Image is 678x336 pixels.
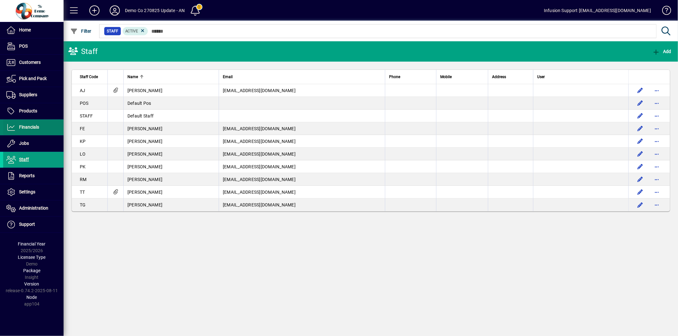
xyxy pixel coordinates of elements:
[223,126,296,131] span: [EMAIL_ADDRESS][DOMAIN_NAME]
[652,124,662,134] button: More options
[80,73,98,80] span: Staff Code
[127,101,151,106] span: Default Pos
[80,101,89,106] span: POS
[3,103,64,119] a: Products
[223,73,233,80] span: Email
[537,73,625,80] div: User
[652,162,662,172] button: More options
[127,164,162,169] span: [PERSON_NAME]
[440,73,484,80] div: Mobile
[80,113,93,118] span: STAFF
[544,5,651,16] div: Infusion Support [EMAIL_ADDRESS][DOMAIN_NAME]
[19,76,47,81] span: Pick and Pack
[80,139,86,144] span: KP
[635,85,645,96] button: Edit
[652,85,662,96] button: More options
[223,139,296,144] span: [EMAIL_ADDRESS][DOMAIN_NAME]
[18,241,46,246] span: Financial Year
[70,29,92,34] span: Filter
[3,71,64,87] a: Pick and Pack
[69,25,93,37] button: Filter
[125,5,185,16] div: Demo Co 270825 Update - AN
[19,60,41,65] span: Customers
[223,164,296,169] span: [EMAIL_ADDRESS][DOMAIN_NAME]
[651,46,673,57] button: Add
[24,281,39,286] span: Version
[652,98,662,108] button: More options
[23,268,40,273] span: Package
[127,113,154,118] span: Default Staff
[80,151,86,157] span: LO
[635,111,645,121] button: Edit
[440,73,452,80] span: Mobile
[223,88,296,93] span: [EMAIL_ADDRESS][DOMAIN_NAME]
[68,46,98,57] div: Staff
[537,73,545,80] span: User
[389,73,400,80] span: Phone
[127,177,162,182] span: [PERSON_NAME]
[3,136,64,151] a: Jobs
[635,187,645,197] button: Edit
[389,73,432,80] div: Phone
[635,200,645,210] button: Edit
[19,205,48,211] span: Administration
[19,92,37,97] span: Suppliers
[652,111,662,121] button: More options
[3,87,64,103] a: Suppliers
[19,157,29,162] span: Staff
[19,108,37,113] span: Products
[635,124,645,134] button: Edit
[223,177,296,182] span: [EMAIL_ADDRESS][DOMAIN_NAME]
[107,28,118,34] span: Staff
[3,184,64,200] a: Settings
[80,202,86,207] span: TG
[19,189,35,194] span: Settings
[652,49,671,54] span: Add
[3,22,64,38] a: Home
[18,255,46,260] span: Licensee Type
[3,200,64,216] a: Administration
[3,217,64,232] a: Support
[80,126,85,131] span: FE
[127,88,162,93] span: [PERSON_NAME]
[127,202,162,207] span: [PERSON_NAME]
[492,73,506,80] span: Address
[127,73,215,80] div: Name
[105,5,125,16] button: Profile
[80,164,86,169] span: PK
[80,177,87,182] span: RM
[127,190,162,195] span: [PERSON_NAME]
[19,173,35,178] span: Reports
[19,124,39,130] span: Financials
[635,162,645,172] button: Edit
[657,1,670,22] a: Knowledge Base
[19,141,29,146] span: Jobs
[3,38,64,54] a: POS
[223,73,381,80] div: Email
[652,187,662,197] button: More options
[635,136,645,146] button: Edit
[223,202,296,207] span: [EMAIL_ADDRESS][DOMAIN_NAME]
[127,139,162,144] span: [PERSON_NAME]
[652,149,662,159] button: More options
[125,29,138,33] span: Active
[635,174,645,185] button: Edit
[19,44,28,49] span: POS
[27,295,37,300] span: Node
[19,222,35,227] span: Support
[652,200,662,210] button: More options
[19,27,31,32] span: Home
[80,73,104,80] div: Staff Code
[652,136,662,146] button: More options
[3,55,64,71] a: Customers
[223,151,296,157] span: [EMAIL_ADDRESS][DOMAIN_NAME]
[84,5,105,16] button: Add
[3,168,64,184] a: Reports
[652,174,662,185] button: More options
[223,190,296,195] span: [EMAIL_ADDRESS][DOMAIN_NAME]
[127,151,162,157] span: [PERSON_NAME]
[635,149,645,159] button: Edit
[123,27,148,35] mat-chip: Activation Status: Active
[635,98,645,108] button: Edit
[3,119,64,135] a: Financials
